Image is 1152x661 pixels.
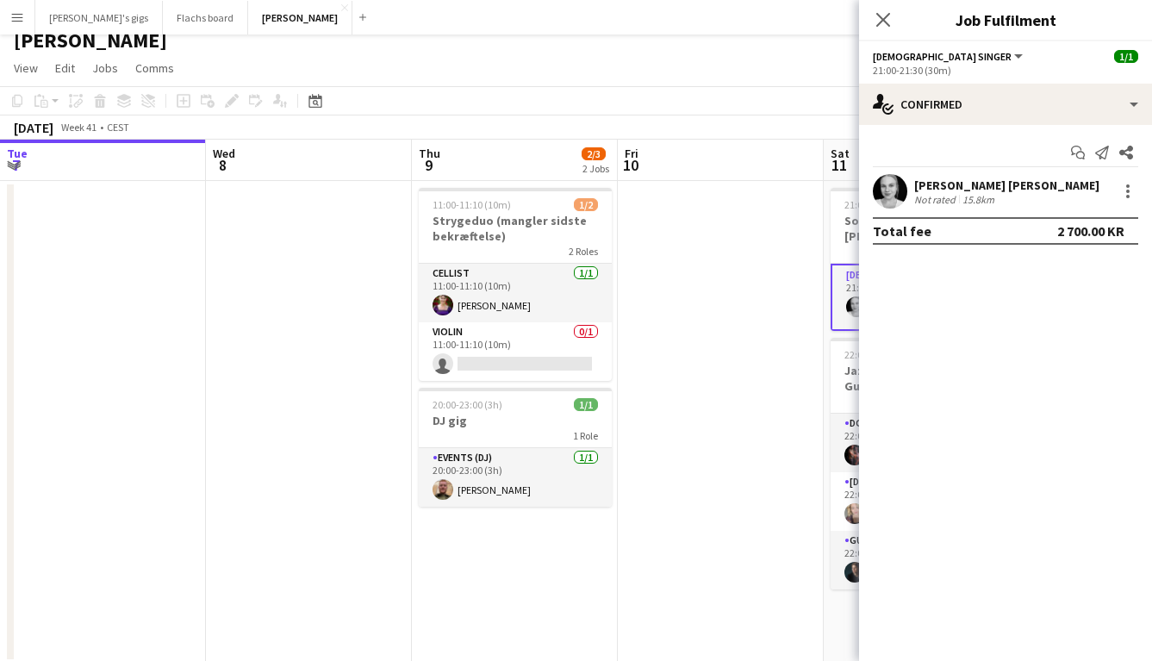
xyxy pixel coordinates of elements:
[135,60,174,76] span: Comms
[213,146,235,161] span: Wed
[433,198,511,211] span: 11:00-11:10 (10m)
[419,448,612,507] app-card-role: Events (DJ)1/120:00-23:00 (3h)[PERSON_NAME]
[14,60,38,76] span: View
[831,264,1024,331] app-card-role: [DEMOGRAPHIC_DATA] Singer1/121:00-21:30 (30m)[PERSON_NAME] [PERSON_NAME]
[831,472,1024,531] app-card-role: [DEMOGRAPHIC_DATA] Singer1/122:00-23:45 (1h45m)[PERSON_NAME]
[248,1,352,34] button: [PERSON_NAME]
[419,188,612,381] app-job-card: 11:00-11:10 (10m)1/2Strygeduo (mangler sidste bekræftelse)2 RolesCellist1/111:00-11:10 (10m)[PERS...
[14,28,167,53] h1: [PERSON_NAME]
[582,162,609,175] div: 2 Jobs
[831,531,1024,589] app-card-role: Guitarist1/122:00-23:45 (1h45m)[PERSON_NAME]
[914,193,959,206] div: Not rated
[107,121,129,134] div: CEST
[831,146,850,161] span: Sat
[419,146,440,161] span: Thu
[569,245,598,258] span: 2 Roles
[92,60,118,76] span: Jobs
[574,398,598,411] span: 1/1
[831,188,1024,331] app-job-card: 21:00-21:30 (30m)1/1Solist indslag v. [PERSON_NAME] til bryllup1 Role[DEMOGRAPHIC_DATA] Singer1/1...
[914,178,1099,193] div: [PERSON_NAME] [PERSON_NAME]
[419,413,612,428] h3: DJ gig
[85,57,125,79] a: Jobs
[574,198,598,211] span: 1/2
[128,57,181,79] a: Comms
[57,121,100,134] span: Week 41
[622,155,638,175] span: 10
[419,264,612,322] app-card-role: Cellist1/111:00-11:10 (10m)[PERSON_NAME]
[14,119,53,136] div: [DATE]
[859,9,1152,31] h3: Job Fulfilment
[625,146,638,161] span: Fri
[873,50,1012,63] span: Female Singer
[163,1,248,34] button: Flachs board
[416,155,440,175] span: 9
[959,193,998,206] div: 15.8km
[831,338,1024,589] app-job-card: 22:00-23:45 (1h45m)3/3Jazzkollektivet til Guldbryllup3 RolesDoublebass Player1/122:00-23:45 (1h45...
[873,222,931,240] div: Total fee
[7,146,28,161] span: Tue
[873,50,1025,63] button: [DEMOGRAPHIC_DATA] Singer
[419,213,612,244] h3: Strygeduo (mangler sidste bekræftelse)
[873,64,1138,77] div: 21:00-21:30 (30m)
[844,348,934,361] span: 22:00-23:45 (1h45m)
[573,429,598,442] span: 1 Role
[48,57,82,79] a: Edit
[35,1,163,34] button: [PERSON_NAME]'s gigs
[582,147,606,160] span: 2/3
[828,155,850,175] span: 11
[7,57,45,79] a: View
[859,84,1152,125] div: Confirmed
[831,213,1024,244] h3: Solist indslag v. [PERSON_NAME] til bryllup
[844,198,923,211] span: 21:00-21:30 (30m)
[55,60,75,76] span: Edit
[433,398,502,411] span: 20:00-23:00 (3h)
[419,322,612,381] app-card-role: Violin0/111:00-11:10 (10m)
[419,388,612,507] app-job-card: 20:00-23:00 (3h)1/1DJ gig1 RoleEvents (DJ)1/120:00-23:00 (3h)[PERSON_NAME]
[4,155,28,175] span: 7
[1057,222,1124,240] div: 2 700.00 KR
[210,155,235,175] span: 8
[1114,50,1138,63] span: 1/1
[831,363,1024,394] h3: Jazzkollektivet til Guldbryllup
[831,414,1024,472] app-card-role: Doublebass Player1/122:00-23:45 (1h45m)[PERSON_NAME]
